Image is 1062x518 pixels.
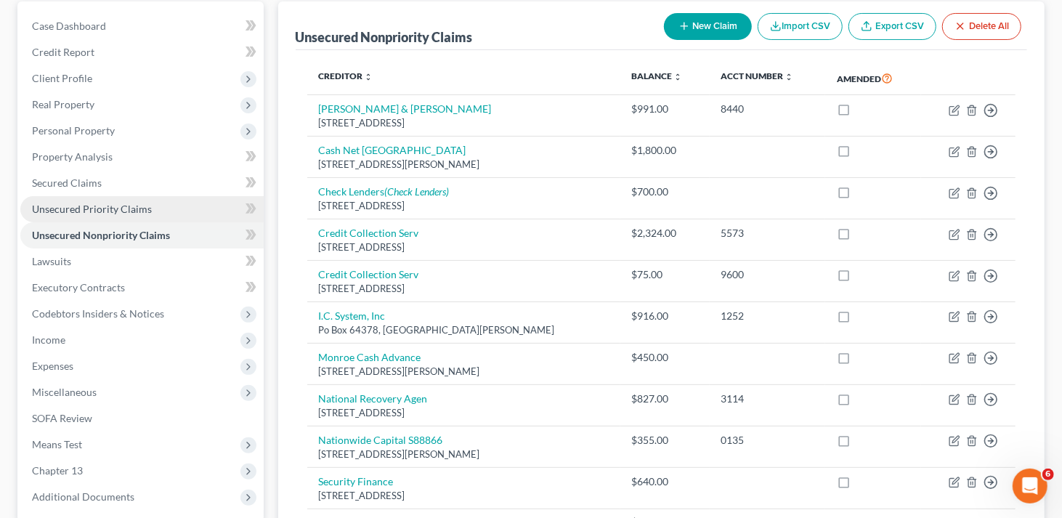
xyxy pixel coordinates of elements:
div: 3114 [721,392,814,406]
div: [STREET_ADDRESS] [319,406,609,420]
div: Po Box 64378, [GEOGRAPHIC_DATA][PERSON_NAME] [319,323,609,337]
a: Creditor unfold_more [319,70,373,81]
span: Income [32,333,65,346]
div: [STREET_ADDRESS] [319,199,609,213]
span: Real Property [32,98,94,110]
div: $450.00 [632,350,698,365]
div: Unsecured Nonpriority Claims [296,28,473,46]
div: [STREET_ADDRESS][PERSON_NAME] [319,158,609,171]
a: Executory Contracts [20,275,264,301]
div: $75.00 [632,267,698,282]
span: Chapter 13 [32,464,83,477]
a: Property Analysis [20,144,264,170]
span: Case Dashboard [32,20,106,32]
span: Means Test [32,438,82,450]
span: Personal Property [32,124,115,137]
a: Security Finance [319,475,394,487]
span: 6 [1042,469,1054,480]
div: 0135 [721,433,814,448]
span: Codebtors Insiders & Notices [32,307,164,320]
div: [STREET_ADDRESS] [319,489,609,503]
div: [STREET_ADDRESS] [319,282,609,296]
div: $1,800.00 [632,143,698,158]
iframe: Intercom live chat [1013,469,1047,503]
a: Balance unfold_more [632,70,683,81]
a: Acct Number unfold_more [721,70,794,81]
a: Secured Claims [20,170,264,196]
div: $700.00 [632,185,698,199]
i: unfold_more [365,73,373,81]
a: SOFA Review [20,405,264,432]
div: $2,324.00 [632,226,698,240]
span: Secured Claims [32,177,102,189]
div: $827.00 [632,392,698,406]
a: Cash Net [GEOGRAPHIC_DATA] [319,144,466,156]
a: Credit Collection Serv [319,268,419,280]
div: [STREET_ADDRESS] [319,240,609,254]
a: Nationwide Capital S88866 [319,434,443,446]
a: Monroe Cash Advance [319,351,421,363]
div: $991.00 [632,102,698,116]
div: $640.00 [632,474,698,489]
span: Lawsuits [32,255,71,267]
span: Miscellaneous [32,386,97,398]
div: $916.00 [632,309,698,323]
div: [STREET_ADDRESS] [319,116,609,130]
span: Property Analysis [32,150,113,163]
a: Credit Report [20,39,264,65]
a: Check Lenders(Check Lenders) [319,185,450,198]
div: 8440 [721,102,814,116]
a: Unsecured Priority Claims [20,196,264,222]
div: 1252 [721,309,814,323]
a: [PERSON_NAME] & [PERSON_NAME] [319,102,492,115]
th: Amended [825,62,921,95]
span: Additional Documents [32,490,134,503]
a: Unsecured Nonpriority Claims [20,222,264,248]
div: [STREET_ADDRESS][PERSON_NAME] [319,448,609,461]
span: Unsecured Priority Claims [32,203,152,215]
a: I.C. System, Inc [319,309,386,322]
div: 9600 [721,267,814,282]
span: Credit Report [32,46,94,58]
span: Unsecured Nonpriority Claims [32,229,170,241]
a: National Recovery Agen [319,392,428,405]
i: unfold_more [674,73,683,81]
span: SOFA Review [32,412,92,424]
span: Expenses [32,360,73,372]
a: Export CSV [848,13,936,40]
a: Credit Collection Serv [319,227,419,239]
i: unfold_more [785,73,794,81]
span: Client Profile [32,72,92,84]
button: Delete All [942,13,1021,40]
i: (Check Lenders) [385,185,450,198]
a: Case Dashboard [20,13,264,39]
div: [STREET_ADDRESS][PERSON_NAME] [319,365,609,379]
a: Lawsuits [20,248,264,275]
div: 5573 [721,226,814,240]
button: Import CSV [758,13,843,40]
span: Executory Contracts [32,281,125,294]
button: New Claim [664,13,752,40]
div: $355.00 [632,433,698,448]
